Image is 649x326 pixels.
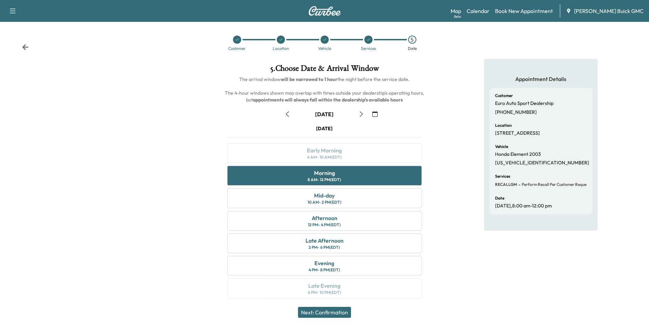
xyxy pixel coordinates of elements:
h5: Appointment Details [490,75,592,83]
h6: Location [495,123,512,127]
div: Services [361,46,376,51]
span: - [517,181,520,188]
p: [STREET_ADDRESS] [495,130,540,136]
div: Location [273,46,289,51]
button: Next: Confirmation [298,307,351,318]
h1: 5 . Choose Date & Arrival Window [222,64,427,76]
div: 4 PM - 8 PM (EDT) [309,267,340,273]
span: [PERSON_NAME] Buick GMC [574,7,644,15]
div: 5 [408,36,416,44]
div: [DATE] [316,125,333,132]
p: [PHONE_NUMBER] [495,109,537,116]
p: [US_VEHICLE_IDENTIFICATION_NUMBER] [495,160,589,166]
span: RECALLGM [495,182,517,187]
a: Book New Appointment [495,7,553,15]
h6: Date [495,196,504,200]
div: Vehicle [318,46,331,51]
div: Afternoon [312,214,337,222]
a: MapBeta [451,7,461,15]
b: will be narrowed to 1 hour [281,76,337,82]
div: Date [408,46,417,51]
div: Morning [314,169,335,177]
div: Mid-day [314,191,335,200]
div: 8 AM - 12 PM (EDT) [308,177,341,182]
p: Honda Element 2003 [495,151,541,158]
span: Perform Recall Per Customer Request [520,182,590,187]
h6: Vehicle [495,145,508,149]
img: Curbee Logo [308,6,341,16]
div: Customer [228,46,246,51]
div: [DATE] [315,110,334,118]
a: Calendar [467,7,490,15]
div: 12 PM - 4 PM (EDT) [308,222,341,228]
span: The arrival window the night before the service date. The 4-hour windows shown may overlap with t... [225,76,425,103]
div: Evening [314,259,334,267]
div: 10 AM - 2 PM (EDT) [308,200,341,205]
p: Euro Auto Sport Dealership [495,100,554,107]
div: 2 PM - 6 PM (EDT) [309,245,340,250]
div: Late Afternoon [306,236,343,245]
div: Back [22,44,29,51]
h6: Customer [495,94,513,98]
h6: Services [495,174,510,178]
div: Beta [454,14,461,19]
b: appointments will always fall within the dealership's available hours [253,97,403,103]
p: [DATE] , 8:00 am - 12:00 pm [495,203,552,209]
